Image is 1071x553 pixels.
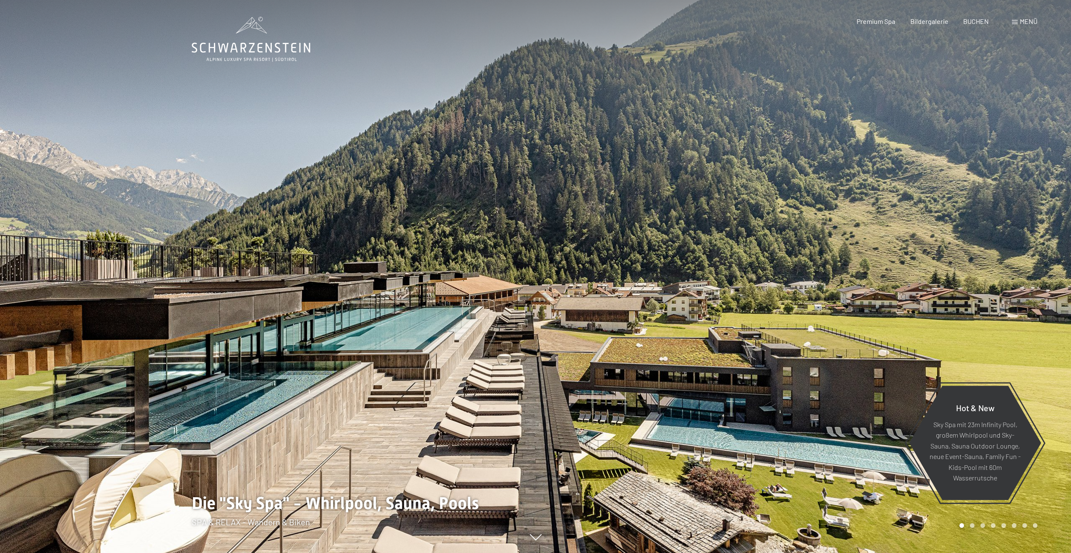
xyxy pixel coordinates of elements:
[857,17,895,25] a: Premium Spa
[1001,523,1006,528] div: Carousel Page 5
[980,523,985,528] div: Carousel Page 3
[1033,523,1037,528] div: Carousel Page 8
[991,523,995,528] div: Carousel Page 4
[959,523,964,528] div: Carousel Page 1 (Current Slide)
[1012,523,1016,528] div: Carousel Page 6
[910,17,949,25] a: Bildergalerie
[970,523,975,528] div: Carousel Page 2
[963,17,989,25] a: BUCHEN
[909,385,1042,501] a: Hot & New Sky Spa mit 23m Infinity Pool, großem Whirlpool und Sky-Sauna, Sauna Outdoor Lounge, ne...
[956,523,1037,528] div: Carousel Pagination
[1020,17,1037,25] span: Menü
[930,419,1021,483] p: Sky Spa mit 23m Infinity Pool, großem Whirlpool und Sky-Sauna, Sauna Outdoor Lounge, neue Event-S...
[1022,523,1027,528] div: Carousel Page 7
[956,402,995,412] span: Hot & New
